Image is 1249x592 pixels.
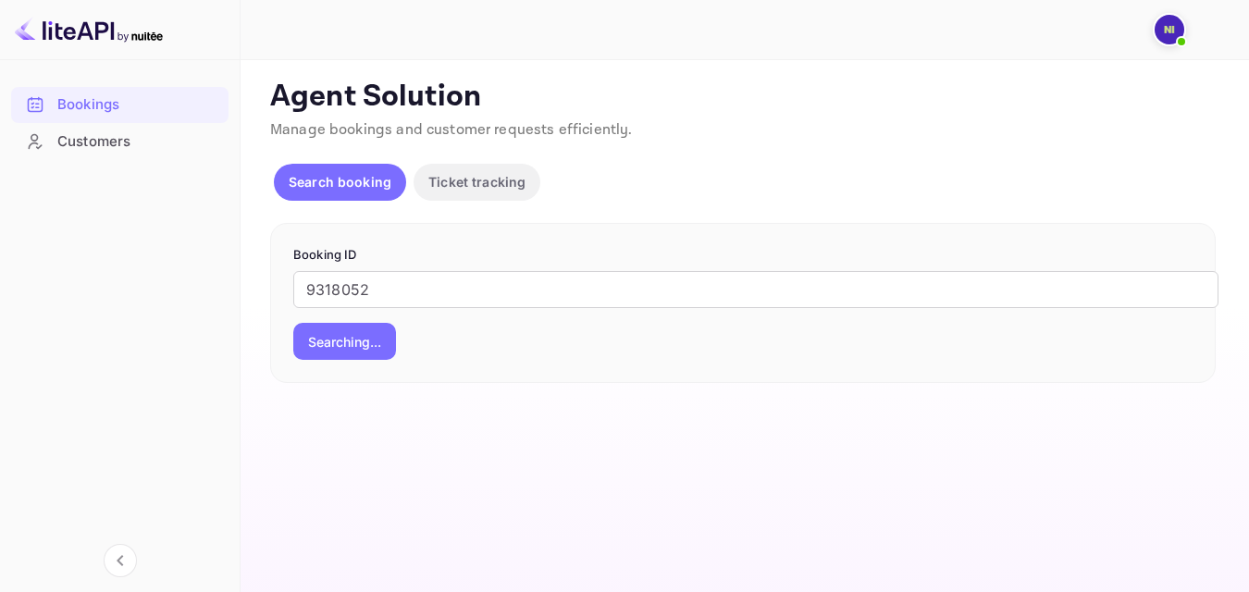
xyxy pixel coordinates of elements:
[270,120,633,140] span: Manage bookings and customer requests efficiently.
[11,87,229,121] a: Bookings
[293,323,396,360] button: Searching...
[11,87,229,123] div: Bookings
[57,94,219,116] div: Bookings
[104,544,137,577] button: Collapse navigation
[15,15,163,44] img: LiteAPI logo
[428,172,526,191] p: Ticket tracking
[57,131,219,153] div: Customers
[293,271,1218,308] input: Enter Booking ID (e.g., 63782194)
[289,172,391,191] p: Search booking
[270,79,1216,116] p: Agent Solution
[293,246,1193,265] p: Booking ID
[11,124,229,160] div: Customers
[1155,15,1184,44] img: N Ibadah
[11,124,229,158] a: Customers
